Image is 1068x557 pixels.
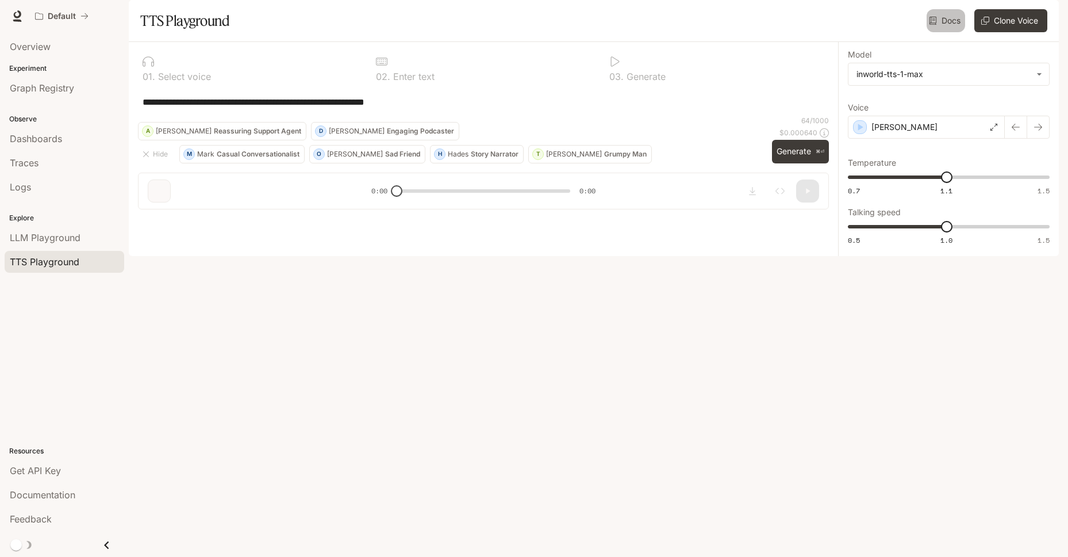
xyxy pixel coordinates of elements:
p: Default [48,12,76,21]
span: 0.5 [848,235,860,245]
button: HHadesStory Narrator [430,145,524,163]
button: A[PERSON_NAME]Reassuring Support Agent [138,122,306,140]
p: Temperature [848,159,896,167]
p: Engaging Podcaster [387,128,454,135]
div: T [533,145,543,163]
button: Clone Voice [974,9,1047,32]
p: Model [848,51,871,59]
p: Voice [848,104,869,112]
span: 0.7 [848,186,860,196]
button: T[PERSON_NAME]Grumpy Man [528,145,652,163]
p: Casual Conversationalist [217,151,299,158]
p: Reassuring Support Agent [214,128,301,135]
p: $ 0.000640 [779,128,817,138]
div: inworld-tts-1-max [848,63,1049,85]
span: 1.1 [940,186,952,196]
button: Hide [138,145,175,163]
div: O [314,145,324,163]
div: D [316,122,326,140]
p: Sad Friend [385,151,420,158]
div: M [184,145,194,163]
p: [PERSON_NAME] [327,151,383,158]
p: Generate [624,72,666,81]
p: Story Narrator [471,151,518,158]
p: Grumpy Man [604,151,647,158]
a: Docs [927,9,965,32]
p: Talking speed [848,208,901,216]
p: 0 2 . [376,72,390,81]
div: A [143,122,153,140]
button: Generate⌘⏎ [772,140,829,163]
p: [PERSON_NAME] [329,128,385,135]
button: All workspaces [30,5,94,28]
p: Enter text [390,72,435,81]
div: H [435,145,445,163]
div: inworld-tts-1-max [856,68,1031,80]
p: Mark [197,151,214,158]
p: ⌘⏎ [816,148,824,155]
span: 1.5 [1038,186,1050,196]
button: D[PERSON_NAME]Engaging Podcaster [311,122,459,140]
button: MMarkCasual Conversationalist [179,145,305,163]
span: 1.0 [940,235,952,245]
h1: TTS Playground [140,9,229,32]
p: [PERSON_NAME] [156,128,212,135]
p: 64 / 1000 [801,116,829,125]
span: 1.5 [1038,235,1050,245]
p: 0 3 . [609,72,624,81]
p: Select voice [155,72,211,81]
p: 0 1 . [143,72,155,81]
button: O[PERSON_NAME]Sad Friend [309,145,425,163]
p: Hades [448,151,468,158]
p: [PERSON_NAME] [546,151,602,158]
p: [PERSON_NAME] [871,121,938,133]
